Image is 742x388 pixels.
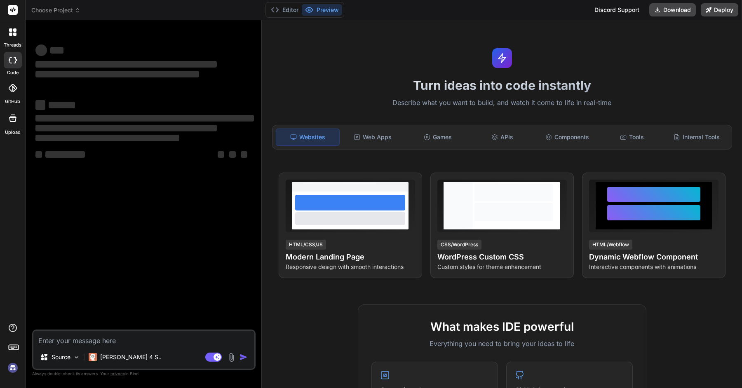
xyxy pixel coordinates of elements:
[35,71,199,77] span: ‌
[267,98,737,108] p: Describe what you want to build, and watch it come to life in real-time
[267,78,737,93] h1: Turn ideas into code instantly
[286,251,415,263] h4: Modern Landing Page
[589,240,632,250] div: HTML/Webflow
[240,353,248,361] img: icon
[4,42,21,49] label: threads
[341,129,404,146] div: Web Apps
[7,69,19,76] label: code
[471,129,534,146] div: APIs
[50,47,63,54] span: ‌
[227,353,236,362] img: attachment
[437,251,567,263] h4: WordPress Custom CSS
[35,135,179,141] span: ‌
[286,263,415,271] p: Responsive design with smooth interactions
[601,129,664,146] div: Tools
[535,129,599,146] div: Components
[701,3,738,16] button: Deploy
[73,354,80,361] img: Pick Models
[371,318,633,335] h2: What makes IDE powerful
[241,151,247,158] span: ‌
[268,4,302,16] button: Editor
[229,151,236,158] span: ‌
[589,3,644,16] div: Discord Support
[110,371,125,376] span: privacy
[52,353,70,361] p: Source
[31,6,80,14] span: Choose Project
[218,151,224,158] span: ‌
[35,44,47,56] span: ‌
[35,151,42,158] span: ‌
[35,61,217,68] span: ‌
[437,240,481,250] div: CSS/WordPress
[371,339,633,348] p: Everything you need to bring your ideas to life
[35,115,254,122] span: ‌
[665,129,728,146] div: Internal Tools
[89,353,97,361] img: Claude 4 Sonnet
[35,100,45,110] span: ‌
[437,263,567,271] p: Custom styles for theme enhancement
[5,98,20,105] label: GitHub
[589,251,719,263] h4: Dynamic Webflow Component
[302,4,342,16] button: Preview
[406,129,469,146] div: Games
[32,370,256,378] p: Always double-check its answers. Your in Bind
[100,353,162,361] p: [PERSON_NAME] 4 S..
[286,240,326,250] div: HTML/CSS/JS
[35,125,217,131] span: ‌
[49,102,75,108] span: ‌
[589,263,719,271] p: Interactive components with animations
[5,129,21,136] label: Upload
[649,3,696,16] button: Download
[6,361,20,375] img: signin
[45,151,85,158] span: ‌
[276,129,340,146] div: Websites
